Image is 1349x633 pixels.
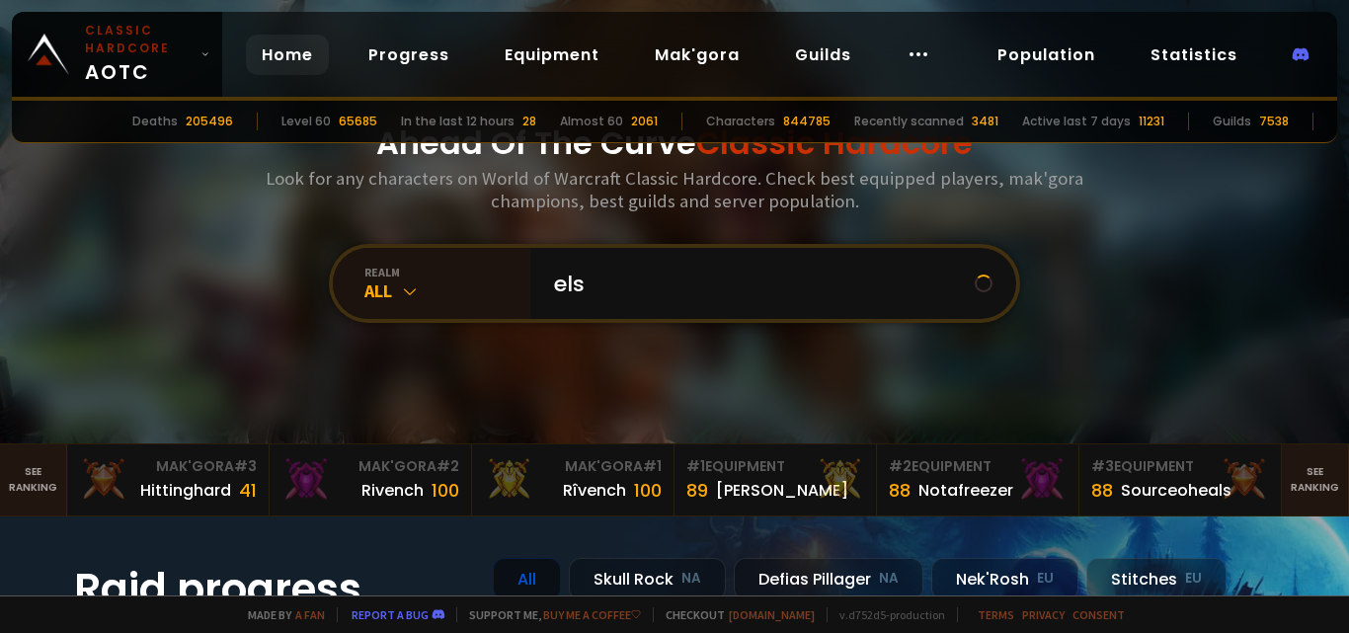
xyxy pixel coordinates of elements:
[281,113,331,130] div: Level 60
[674,444,877,515] a: #1Equipment89[PERSON_NAME]
[639,35,755,75] a: Mak'gora
[484,456,662,477] div: Mak'Gora
[489,35,615,75] a: Equipment
[270,444,472,515] a: Mak'Gora#2Rivench100
[186,113,233,130] div: 205496
[239,477,257,504] div: 41
[1259,113,1289,130] div: 7538
[1086,558,1227,600] div: Stitches
[281,456,459,477] div: Mak'Gora
[631,113,658,130] div: 2061
[364,279,530,302] div: All
[686,456,864,477] div: Equipment
[401,113,515,130] div: In the last 12 hours
[889,477,911,504] div: 88
[1072,607,1125,622] a: Consent
[436,456,459,476] span: # 2
[361,478,424,503] div: Rivench
[560,113,623,130] div: Almost 60
[972,113,998,130] div: 3481
[734,558,923,600] div: Defias Pillager
[364,265,530,279] div: realm
[879,569,899,589] small: NA
[543,607,641,622] a: Buy me a coffee
[1282,444,1349,515] a: Seeranking
[67,444,270,515] a: Mak'Gora#3Hittinghard41
[1091,456,1114,476] span: # 3
[74,558,469,620] h1: Raid progress
[877,444,1079,515] a: #2Equipment88Notafreezer
[12,12,222,97] a: Classic HardcoreAOTC
[982,35,1111,75] a: Population
[1022,113,1131,130] div: Active last 7 days
[258,167,1091,212] h3: Look for any characters on World of Warcraft Classic Hardcore. Check best equipped players, mak'g...
[85,22,193,57] small: Classic Hardcore
[352,607,429,622] a: Report a bug
[706,113,775,130] div: Characters
[1135,35,1253,75] a: Statistics
[889,456,1067,477] div: Equipment
[686,477,708,504] div: 89
[889,456,912,476] span: # 2
[79,456,257,477] div: Mak'Gora
[681,569,701,589] small: NA
[1091,477,1113,504] div: 88
[493,558,561,600] div: All
[569,558,726,600] div: Skull Rock
[542,248,975,319] input: Search a character...
[1121,478,1231,503] div: Sourceoheals
[376,119,973,167] h1: Ahead Of The Curve
[472,444,674,515] a: Mak'Gora#1Rîvench100
[1213,113,1251,130] div: Guilds
[918,478,1013,503] div: Notafreezer
[353,35,465,75] a: Progress
[563,478,626,503] div: Rîvench
[686,456,705,476] span: # 1
[1037,569,1054,589] small: EU
[978,607,1014,622] a: Terms
[783,113,831,130] div: 844785
[246,35,329,75] a: Home
[827,607,945,622] span: v. d752d5 - production
[716,478,848,503] div: [PERSON_NAME]
[854,113,964,130] div: Recently scanned
[779,35,867,75] a: Guilds
[931,558,1078,600] div: Nek'Rosh
[643,456,662,476] span: # 1
[1022,607,1065,622] a: Privacy
[339,113,377,130] div: 65685
[295,607,325,622] a: a fan
[1185,569,1202,589] small: EU
[653,607,815,622] span: Checkout
[522,113,536,130] div: 28
[85,22,193,87] span: AOTC
[236,607,325,622] span: Made by
[432,477,459,504] div: 100
[1139,113,1164,130] div: 11231
[729,607,815,622] a: [DOMAIN_NAME]
[1079,444,1282,515] a: #3Equipment88Sourceoheals
[1091,456,1269,477] div: Equipment
[456,607,641,622] span: Support me,
[634,477,662,504] div: 100
[234,456,257,476] span: # 3
[140,478,231,503] div: Hittinghard
[132,113,178,130] div: Deaths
